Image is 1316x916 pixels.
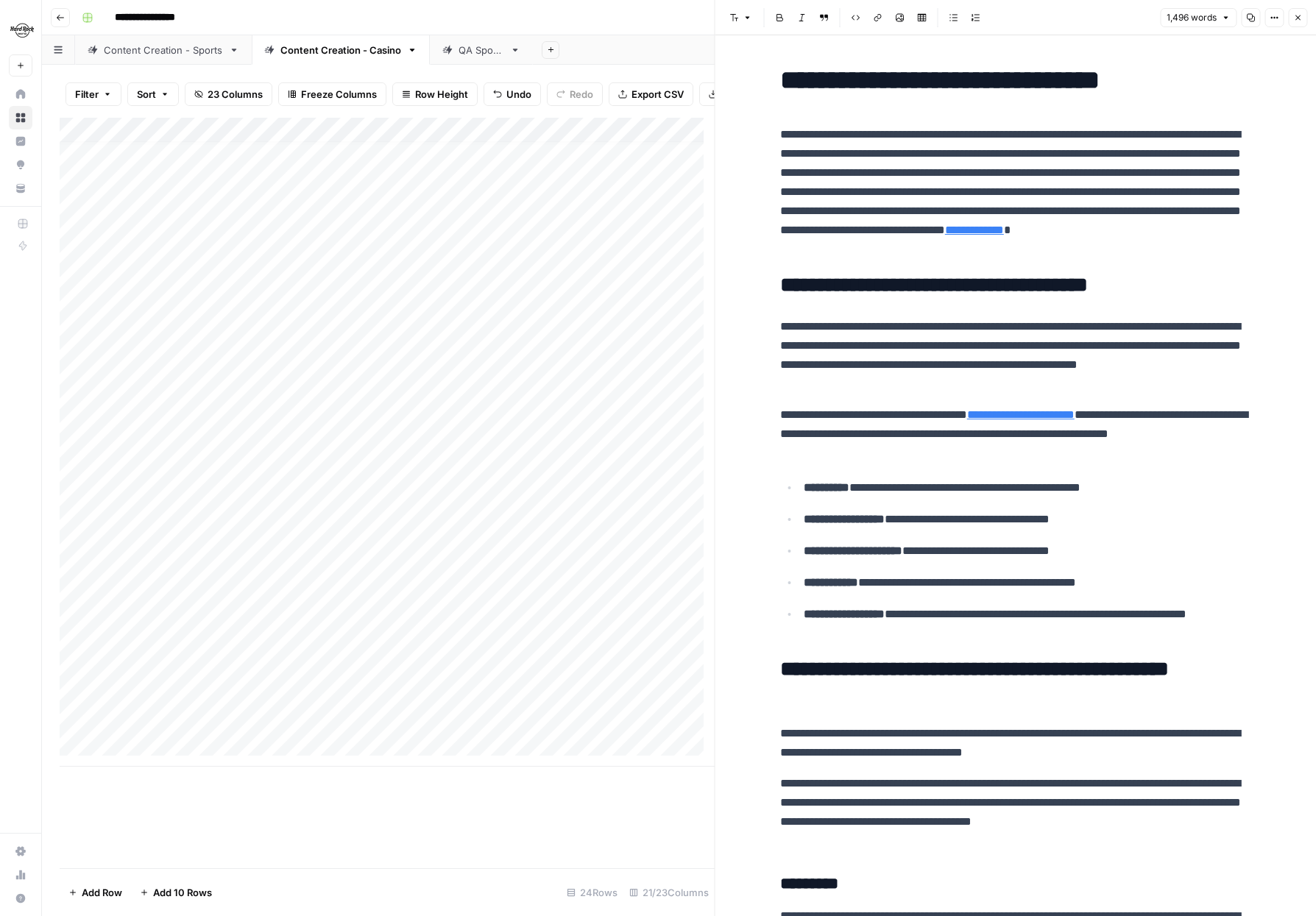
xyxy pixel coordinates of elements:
div: 21/23 Columns [623,881,715,904]
span: 23 Columns [208,87,263,102]
span: Sort [137,87,156,102]
a: Content Creation - Casino [252,35,430,65]
a: Your Data [9,177,32,200]
div: QA Sports [459,43,504,57]
button: Undo [484,82,541,106]
span: Undo [506,87,531,102]
span: Add 10 Rows [153,885,212,900]
button: 1,496 words [1160,8,1237,27]
a: Insights [9,129,32,153]
a: Content Creation - Sports [75,35,252,65]
button: Export CSV [609,82,693,106]
a: QA Sports [430,35,533,65]
span: 1,496 words [1167,11,1217,24]
span: Export CSV [632,87,684,102]
a: Browse [9,106,32,129]
a: Opportunities [9,153,32,177]
button: Add 10 Rows [131,881,221,904]
button: Add Row [60,881,131,904]
img: Hard Rock Digital Logo [9,17,35,43]
button: Workspace: Hard Rock Digital [9,12,32,49]
button: Redo [547,82,603,106]
a: Settings [9,839,32,863]
span: Redo [570,87,593,102]
div: 24 Rows [561,881,623,904]
button: Row Height [392,82,478,106]
div: Content Creation - Casino [280,43,401,57]
span: Row Height [415,87,468,102]
span: Filter [75,87,99,102]
div: Content Creation - Sports [104,43,223,57]
a: Home [9,82,32,106]
button: Sort [127,82,179,106]
button: Freeze Columns [278,82,386,106]
span: Add Row [82,885,122,900]
button: Help + Support [9,887,32,910]
button: Filter [66,82,121,106]
button: 23 Columns [185,82,272,106]
a: Usage [9,863,32,887]
span: Freeze Columns [301,87,377,102]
